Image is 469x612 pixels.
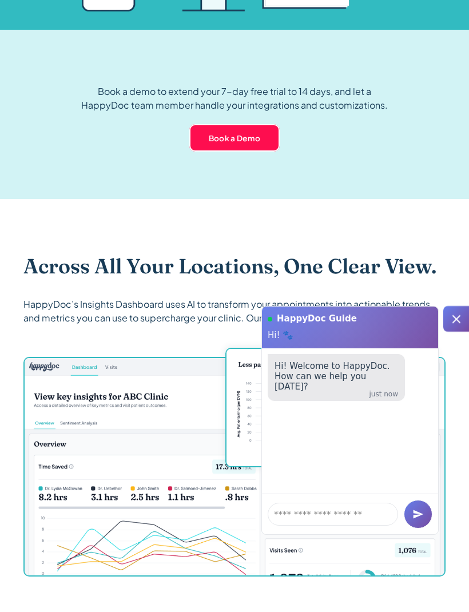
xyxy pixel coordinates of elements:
[189,124,280,152] a: Book a Demo
[23,297,446,325] div: HappyDoc’s Insights Dashboard uses AI to transform your appointments into actionable trends and m...
[226,349,435,466] img: Insights from HappyDoc platform
[74,85,395,112] div: Book a demo to extend your 7-day free trial to 14 days, and let a HappyDoc team member handle you...
[23,254,446,279] h3: Across All Your Locations, One Clear View.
